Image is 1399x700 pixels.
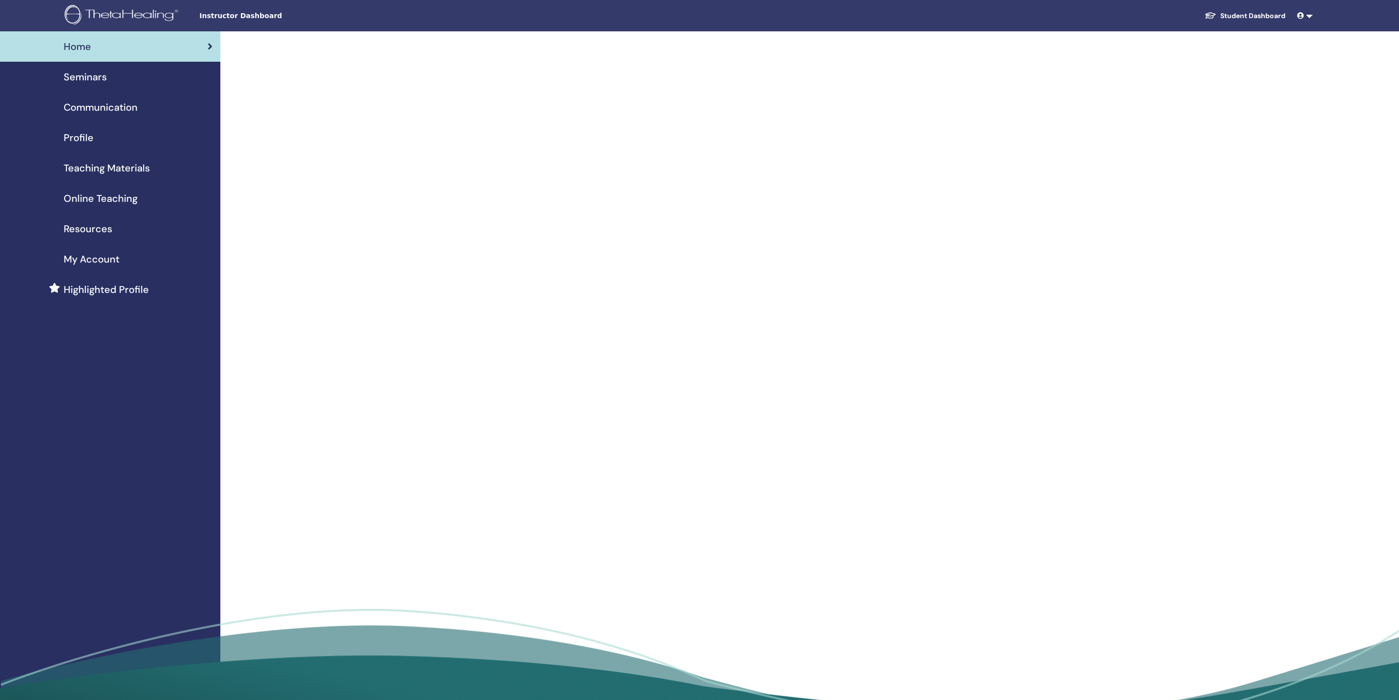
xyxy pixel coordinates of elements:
img: logo.png [65,5,182,27]
span: Resources [64,221,112,236]
span: Profile [64,130,94,145]
a: Student Dashboard [1197,7,1293,25]
span: Seminars [64,70,107,84]
span: Online Teaching [64,191,138,206]
span: Communication [64,100,138,115]
span: Highlighted Profile [64,282,149,297]
span: Teaching Materials [64,161,150,175]
img: graduation-cap-white.svg [1205,11,1216,20]
span: My Account [64,252,119,266]
span: Home [64,39,91,54]
span: Instructor Dashboard [199,11,346,21]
